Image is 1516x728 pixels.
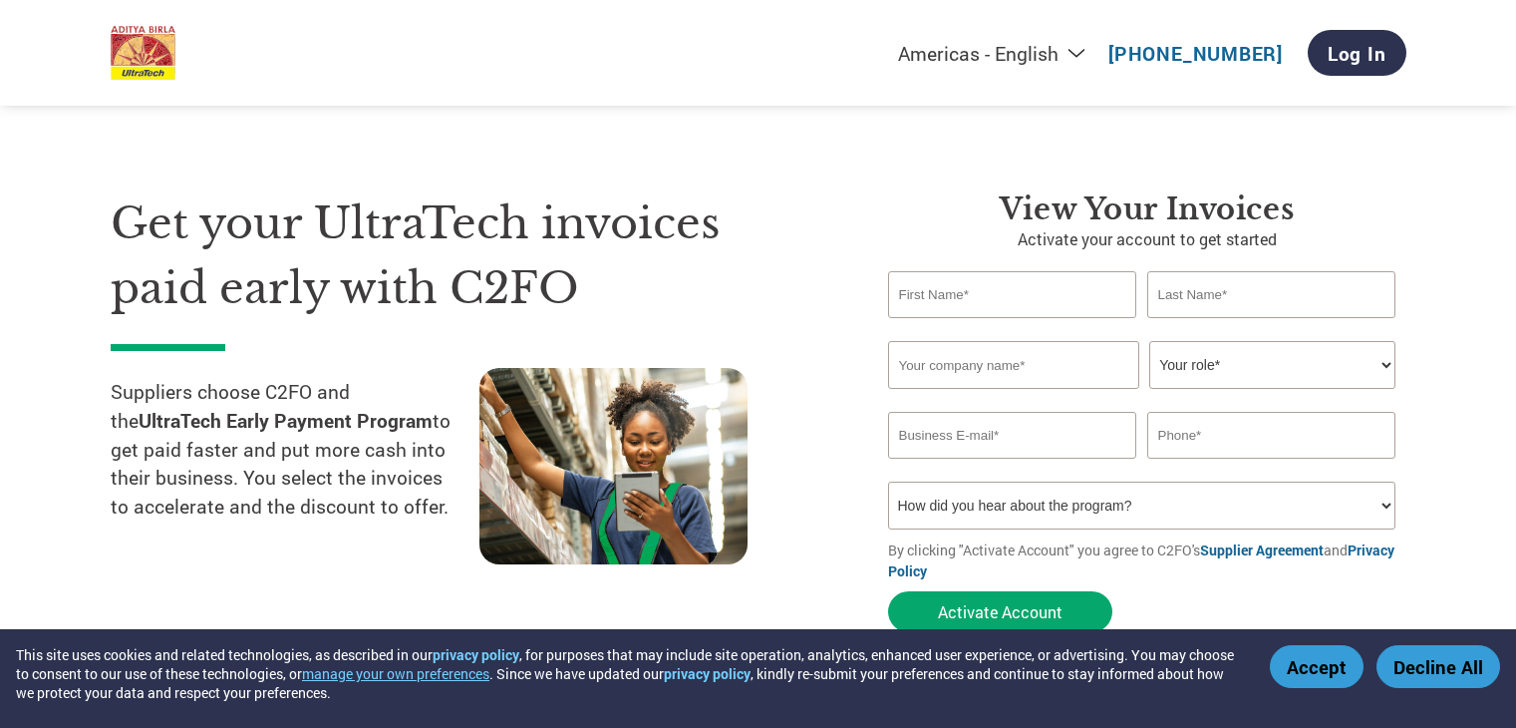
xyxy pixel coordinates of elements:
button: Activate Account [888,591,1112,632]
a: privacy policy [664,664,751,683]
input: Last Name* [1147,271,1396,318]
button: Decline All [1376,645,1500,688]
a: Log In [1308,30,1406,76]
button: manage your own preferences [302,664,489,683]
div: Invalid last name or last name is too long [1147,320,1396,333]
select: Title/Role [1149,341,1395,389]
img: UltraTech [111,26,176,81]
div: Invalid first name or first name is too long [888,320,1137,333]
a: Privacy Policy [888,541,1394,580]
div: This site uses cookies and related technologies, as described in our , for purposes that may incl... [16,645,1241,702]
h3: View Your Invoices [888,191,1406,227]
input: Your company name* [888,341,1139,389]
div: Inavlid Email Address [888,461,1137,474]
p: By clicking "Activate Account" you agree to C2FO's and [888,540,1406,581]
a: privacy policy [433,645,519,664]
strong: UltraTech Early Payment Program [139,408,433,433]
div: Invalid company name or company name is too long [888,391,1396,404]
a: Supplier Agreement [1200,541,1324,559]
img: supply chain worker [479,368,748,564]
p: Suppliers choose C2FO and the to get paid faster and put more cash into their business. You selec... [111,378,479,548]
h1: Get your UltraTech invoices paid early with C2FO [111,191,828,320]
input: Phone* [1147,412,1396,459]
input: First Name* [888,271,1137,318]
p: Activate your account to get started [888,227,1406,251]
button: Accept [1270,645,1364,688]
a: [PHONE_NUMBER] [1108,41,1283,66]
div: Inavlid Phone Number [1147,461,1396,474]
input: Invalid Email format [888,412,1137,459]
